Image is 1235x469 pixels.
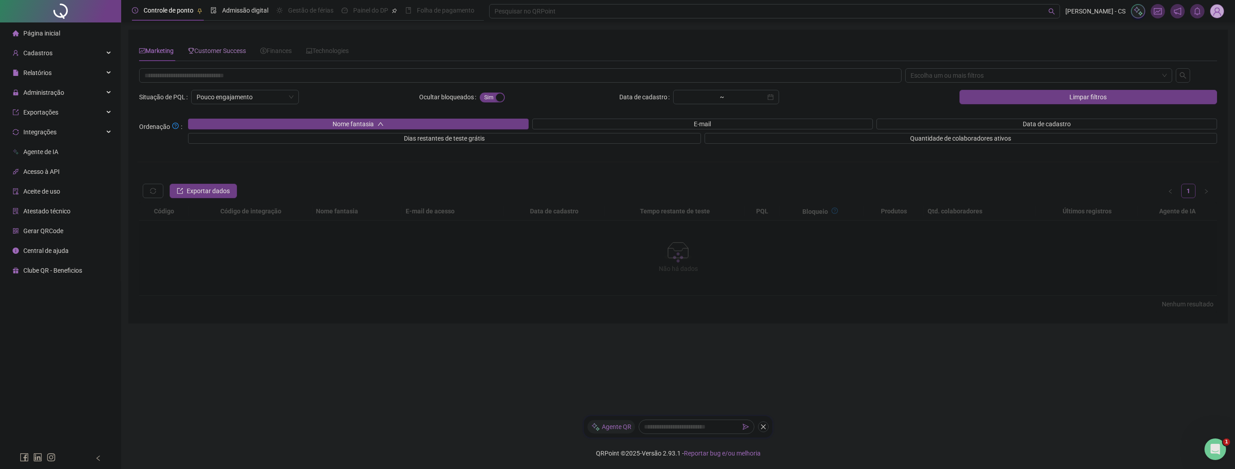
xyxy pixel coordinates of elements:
span: Folha de pagamento [417,7,474,14]
span: trophy [188,48,194,54]
button: Quantidade de colaboradores ativos [705,133,1217,144]
span: Gerar QRCode [23,227,63,234]
button: Data de cadastro [876,119,1217,129]
span: dashboard [342,7,348,13]
span: audit [13,188,19,195]
span: fund [139,48,145,54]
span: Technologies [306,47,349,54]
span: Aceite de uso [23,188,60,195]
span: E-mail [694,119,711,129]
span: Exportações [23,109,58,116]
span: question-circle [172,123,179,129]
span: close [760,424,766,430]
span: Nome fantasia [333,119,374,129]
span: send [743,424,749,430]
span: Data de cadastro [1023,119,1071,129]
span: Painel do DP [353,7,388,14]
span: Controle de ponto [144,7,193,14]
span: book [405,7,412,13]
span: Integrações [23,128,57,136]
span: file [13,70,19,76]
span: pushpin [197,8,202,13]
span: Marketing [139,47,174,54]
iframe: Intercom live chat [1204,438,1226,460]
label: Situação de PQL [139,90,191,104]
span: Reportar bug e/ou melhoria [684,450,761,457]
span: home [13,30,19,36]
span: gift [13,267,19,274]
span: user-add [13,50,19,56]
span: Versão [642,450,661,457]
span: Relatórios [23,69,52,76]
span: left [1168,189,1173,194]
span: [PERSON_NAME] - CS [1065,6,1126,16]
span: 1 [1223,438,1230,446]
button: sync [143,184,163,198]
span: facebook [20,453,29,462]
span: Gestão de férias [288,7,333,14]
span: Clube QR - Beneficios [23,267,82,274]
span: Cadastros [23,49,53,57]
img: sparkle-icon.fc2bf0ac1784a2077858766a79e2daf3.svg [591,422,600,432]
span: Ordenação : [139,120,182,132]
label: Ocultar bloqueados [419,90,480,104]
button: right [1199,184,1213,198]
div: ~ [716,94,728,100]
button: Limpar filtros [959,90,1217,104]
span: Finances [260,47,292,54]
span: info-circle [13,248,19,254]
label: Data de cadastro [619,90,673,104]
button: Exportar dados [170,184,237,198]
span: Exportar dados [187,186,230,196]
span: Admissão digital [222,7,268,14]
button: Ordenação: [170,120,181,131]
button: left [1163,184,1178,198]
span: laptop [306,48,312,54]
img: 94382 [1210,4,1224,18]
span: linkedin [33,453,42,462]
button: E-mail [532,119,873,129]
span: notification [1174,7,1182,15]
span: lock [13,89,19,96]
span: Pouco engajamento [197,90,293,104]
span: Administração [23,89,64,96]
span: dollar [260,48,267,54]
span: Customer Success [188,47,246,54]
span: qrcode [13,228,19,234]
span: Agente de IA [23,148,58,155]
span: api [13,168,19,175]
span: bell [1193,7,1201,15]
span: export [177,188,183,194]
span: Acesso à API [23,168,60,175]
span: instagram [47,453,56,462]
button: Dias restantes de teste grátis [188,133,701,144]
li: 1 [1181,184,1196,198]
button: Nome fantasiaup [188,119,529,129]
span: pushpin [392,8,397,13]
a: 1 [1182,184,1195,198]
span: fund [1154,7,1162,15]
span: search [1048,8,1055,15]
span: up [377,121,384,127]
li: Próxima página [1199,184,1213,198]
li: Página anterior [1163,184,1178,198]
span: Dias restantes de teste grátis [404,133,485,143]
span: file-done [210,7,217,13]
span: solution [13,208,19,214]
span: Quantidade de colaboradores ativos [910,133,1011,143]
span: sun [276,7,283,13]
span: export [13,109,19,115]
span: Limpar filtros [1069,92,1107,102]
div: Agente QR [587,420,635,434]
span: right [1204,189,1209,194]
footer: QRPoint © 2025 - 2.93.1 - [121,438,1235,469]
span: Atestado técnico [23,208,70,215]
span: sync [13,129,19,135]
span: left [95,455,101,461]
span: clock-circle [132,7,138,13]
span: Central de ajuda [23,247,69,254]
span: Página inicial [23,30,60,37]
img: sparkle-icon.fc2bf0ac1784a2077858766a79e2daf3.svg [1133,6,1143,16]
